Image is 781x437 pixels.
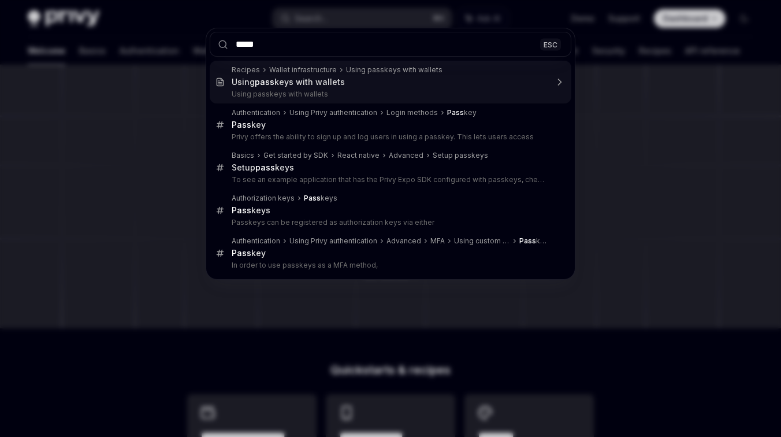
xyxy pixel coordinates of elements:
[540,38,561,50] div: ESC
[519,236,536,245] b: Pass
[232,151,254,160] div: Basics
[304,194,321,202] b: Pass
[389,151,423,160] div: Advanced
[232,248,251,258] b: Pass
[232,90,547,99] p: Using passkeys with wallets
[289,236,377,246] div: Using Privy authentication
[386,236,421,246] div: Advanced
[232,120,266,130] div: key
[232,120,251,129] b: Pass
[232,108,280,117] div: Authentication
[433,151,488,160] div: Setup passkeys
[232,205,270,216] div: keys
[255,162,275,172] b: pass
[232,162,294,173] div: Setup keys
[232,205,251,215] b: Pass
[386,108,438,117] div: Login methods
[289,108,377,117] div: Using Privy authentication
[232,194,295,203] div: Authorization keys
[519,236,547,246] div: key
[304,194,337,203] div: keys
[232,175,547,184] p: To see an example application that has the Privy Expo SDK configured with passkeys, check out our E
[232,248,266,258] div: key
[232,236,280,246] div: Authentication
[447,108,464,117] b: Pass
[454,236,510,246] div: Using custom UIs
[255,77,274,87] b: pass
[263,151,328,160] div: Get started by SDK
[430,236,445,246] div: MFA
[232,65,260,75] div: Recipes
[447,108,477,117] div: key
[232,261,547,270] p: In order to use passkeys as a MFA method,
[269,65,337,75] div: Wallet infrastructure
[346,65,442,75] div: Using passkeys with wallets
[337,151,380,160] div: React native
[232,77,345,87] div: Using keys with wallets
[232,218,547,227] p: Passkeys can be registered as authorization keys via either
[232,132,547,142] p: Privy offers the ability to sign up and log users in using a passkey. This lets users access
